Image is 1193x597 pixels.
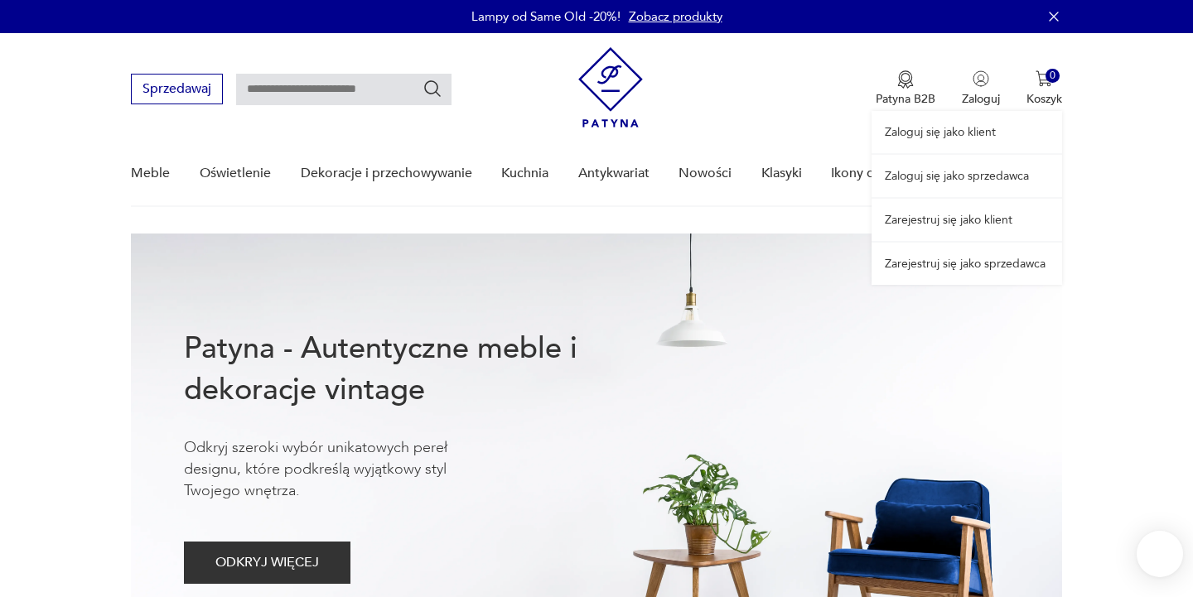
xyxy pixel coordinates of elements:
[184,328,631,411] h1: Patyna - Autentyczne meble i dekoracje vintage
[301,142,472,205] a: Dekoracje i przechowywanie
[184,542,350,584] button: ODKRYJ WIĘCEJ
[872,155,1062,197] a: Zaloguj się jako sprzedawca
[471,8,621,25] p: Lampy od Same Old -20%!
[131,142,170,205] a: Meble
[1137,531,1183,577] iframe: Smartsupp widget button
[501,142,548,205] a: Kuchnia
[629,8,722,25] a: Zobacz produkty
[679,142,732,205] a: Nowości
[578,142,650,205] a: Antykwariat
[131,74,223,104] button: Sprzedawaj
[578,47,643,128] img: Patyna - sklep z meblami i dekoracjami vintage
[872,111,1062,153] a: Zaloguj się jako klient
[1026,91,1062,107] p: Koszyk
[131,84,223,96] a: Sprzedawaj
[423,79,442,99] button: Szukaj
[831,142,915,205] a: Ikony designu
[184,437,499,502] p: Odkryj szeroki wybór unikatowych pereł designu, które podkreślą wyjątkowy styl Twojego wnętrza.
[872,243,1062,285] a: Zarejestruj się jako sprzedawca
[200,142,271,205] a: Oświetlenie
[184,558,350,570] a: ODKRYJ WIĘCEJ
[761,142,802,205] a: Klasyki
[872,199,1062,241] a: Zarejestruj się jako klient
